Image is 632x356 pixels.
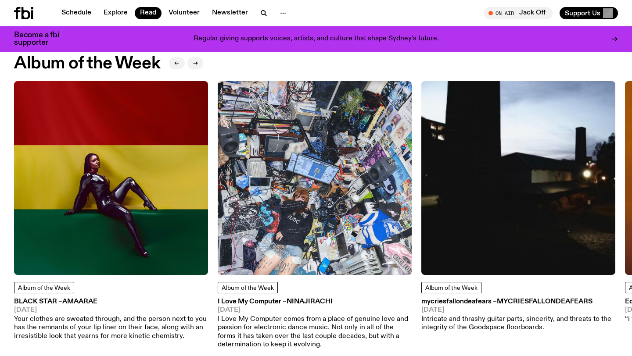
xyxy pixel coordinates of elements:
p: Regular giving supports voices, artists, and culture that shape Sydney’s future. [194,35,439,43]
span: Support Us [565,9,600,17]
img: A blurry image of a building at dusk. Shot at low exposure, so its hard to make out much. [421,81,615,275]
a: Newsletter [207,7,253,19]
img: Ninajirachi covering her face, shot from above. she is in a croweded room packed full of laptops,... [218,81,412,275]
span: Ninajirachi [287,298,333,305]
a: Read [135,7,162,19]
span: Album of the Week [425,285,478,291]
a: Album of the Week [421,282,481,293]
h2: Album of the Week [14,56,160,71]
a: BLACK STAR –Amaarae[DATE]Your clothes are sweated through, and the person next to you has the rem... [14,299,208,341]
p: I Love My Computer comes from a place of genuine love and passion for electronic dance music. Not... [218,315,412,349]
span: [DATE] [421,307,615,313]
h3: mycriesfallondeafears – [421,299,615,305]
a: Album of the Week [14,282,74,293]
a: Explore [98,7,133,19]
a: Volunteer [163,7,205,19]
span: [DATE] [218,307,412,313]
p: Intricate and thrashy guitar parts, sincerity, and threats to the integrity of the Goodspace floo... [421,315,615,332]
span: Album of the Week [18,285,70,291]
button: Support Us [560,7,618,19]
button: On AirJack Off [484,7,553,19]
span: mycriesfallondeafears [497,298,592,305]
h3: BLACK STAR – [14,299,208,305]
p: Your clothes are sweated through, and the person next to you has the remnants of your lip liner o... [14,315,208,341]
h3: I Love My Computer – [218,299,412,305]
a: Schedule [56,7,97,19]
a: mycriesfallondeafears –mycriesfallondeafears[DATE]Intricate and thrashy guitar parts, sincerity, ... [421,299,615,332]
span: Amaarae [62,298,97,305]
h3: Become a fbi supporter [14,32,70,46]
span: Album of the Week [222,285,274,291]
a: Album of the Week [218,282,278,293]
span: [DATE] [14,307,208,313]
a: I Love My Computer –Ninajirachi[DATE]I Love My Computer comes from a place of genuine love and pa... [218,299,412,349]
